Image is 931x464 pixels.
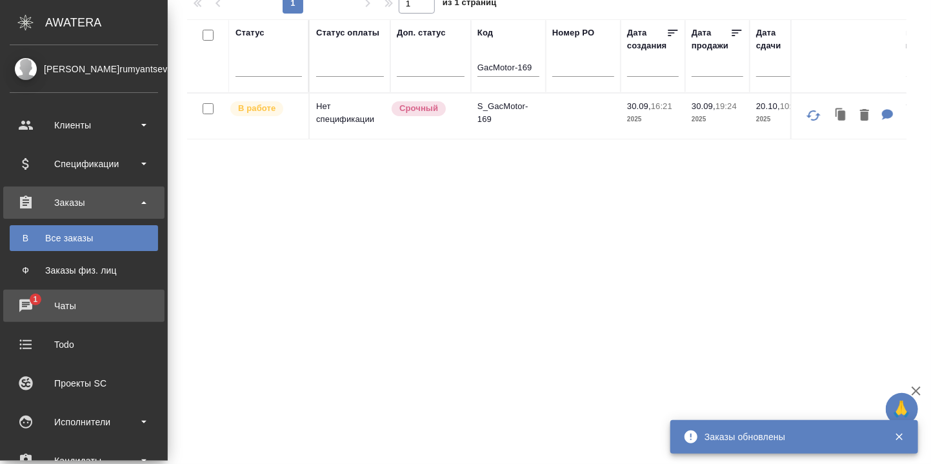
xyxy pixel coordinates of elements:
div: Заказы физ. лиц [16,264,152,277]
p: Срочный [399,102,438,115]
p: 30.09, [692,101,716,111]
div: Клиенты [10,116,158,135]
div: Проекты SC [10,374,158,393]
a: Todo [3,328,165,361]
div: Дата продажи [692,26,730,52]
div: Дата сдачи [756,26,795,52]
div: Исполнители [10,412,158,432]
div: AWATERA [45,10,168,35]
div: Статус оплаты [316,26,379,39]
div: Дата создания [627,26,666,52]
div: [PERSON_NAME]rumyantseva [10,62,158,76]
button: Обновить [798,100,829,131]
td: Нет спецификации [310,94,390,139]
button: Закрыть [886,431,912,443]
button: Удалить [854,103,876,129]
p: 2025 [756,113,808,126]
p: 30.09, [627,101,651,111]
button: 🙏 [886,393,918,425]
div: Заказы [10,193,158,212]
div: Спецификации [10,154,158,174]
a: ВВсе заказы [10,225,158,251]
div: Выставляется автоматически, если на указанный объем услуг необходимо больше времени в стандартном... [390,100,465,117]
button: Клонировать [829,103,854,129]
a: Проекты SC [3,367,165,399]
span: 🙏 [891,396,913,423]
div: Чаты [10,296,158,316]
p: 16:21 [651,101,672,111]
p: 2025 [627,113,679,126]
span: 1 [25,293,45,306]
div: Статус [235,26,265,39]
p: 2025 [692,113,743,126]
p: 19:24 [716,101,737,111]
a: 1Чаты [3,290,165,322]
div: Todo [10,335,158,354]
div: Выставляет ПМ после принятия заказа от КМа [229,100,302,117]
div: Код [477,26,493,39]
p: В работе [238,102,275,115]
p: S_GacMotor-169 [477,100,539,126]
div: Доп. статус [397,26,446,39]
div: Заказы обновлены [705,430,875,443]
div: Номер PO [552,26,594,39]
p: 10:00 [780,101,801,111]
div: Все заказы [16,232,152,245]
p: 20.10, [756,101,780,111]
a: ФЗаказы физ. лиц [10,257,158,283]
